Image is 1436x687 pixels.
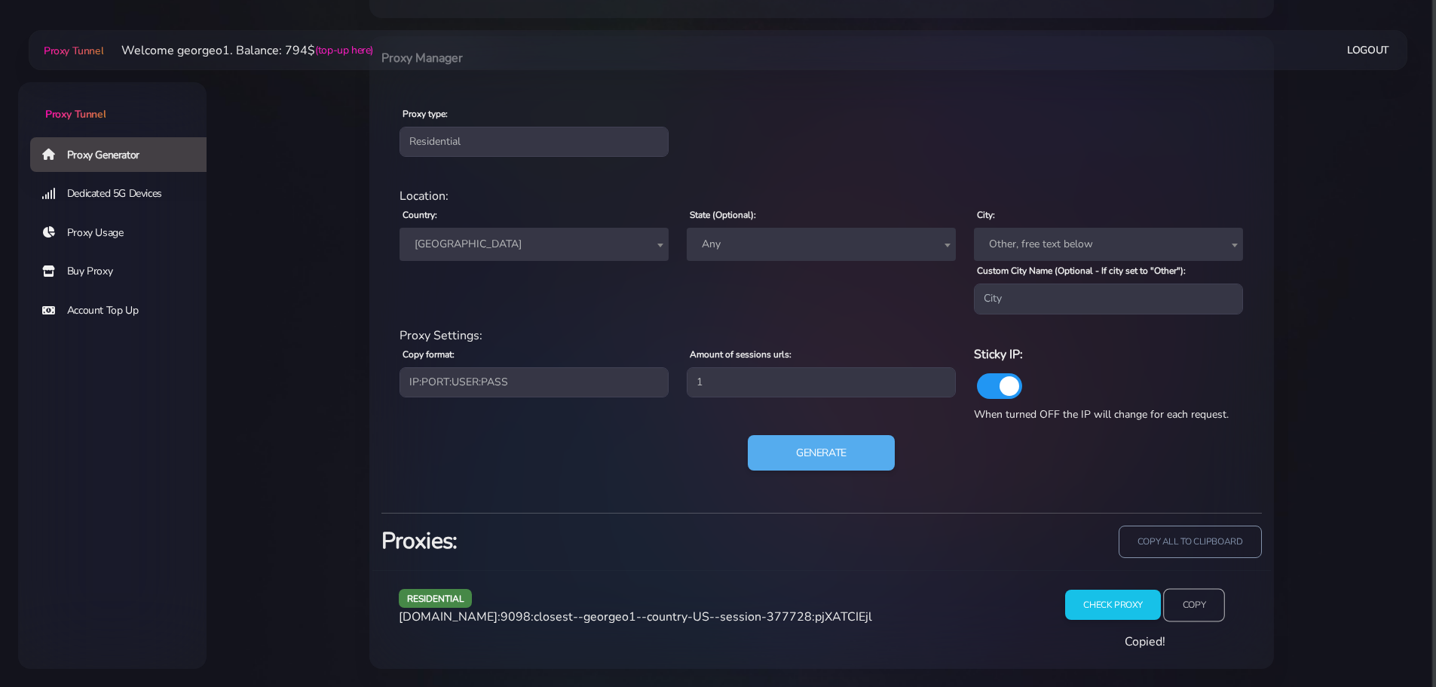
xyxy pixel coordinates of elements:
[696,234,947,255] span: Any
[315,42,373,58] a: (top-up here)
[390,327,1253,345] div: Proxy Settings:
[403,348,455,361] label: Copy format:
[690,348,791,361] label: Amount of sessions urls:
[687,228,956,261] span: Any
[45,107,106,121] span: Proxy Tunnel
[977,208,995,222] label: City:
[399,589,473,608] span: residential
[30,216,219,250] a: Proxy Usage
[399,609,872,625] span: [DOMAIN_NAME]:9098:closest--georgeo1--country-US--session-377728:pjXATCIEjl
[390,187,1253,205] div: Location:
[983,234,1234,255] span: Other, free text below
[1347,36,1389,64] a: Logout
[103,41,373,60] li: Welcome georgeo1. Balance: 794$
[30,176,219,211] a: Dedicated 5G Devices
[18,82,207,122] a: Proxy Tunnel
[1125,633,1165,650] span: Copied!
[974,228,1243,261] span: Other, free text below
[409,234,660,255] span: United States of America
[974,284,1243,314] input: City
[403,208,437,222] label: Country:
[1065,590,1161,621] input: Check Proxy
[400,228,669,261] span: United States of America
[974,407,1229,422] span: When turned OFF the IP will change for each request.
[41,38,103,63] a: Proxy Tunnel
[974,345,1243,364] h6: Sticky IP:
[44,44,103,58] span: Proxy Tunnel
[977,264,1186,278] label: Custom City Name (Optional - If city set to "Other"):
[381,526,813,557] h3: Proxies:
[690,208,756,222] label: State (Optional):
[30,293,219,328] a: Account Top Up
[30,254,219,289] a: Buy Proxy
[1119,526,1262,558] input: copy all to clipboard
[1363,614,1417,668] iframe: Webchat Widget
[748,435,895,471] button: Generate
[1163,588,1225,621] input: Copy
[403,107,448,121] label: Proxy type:
[30,137,219,172] a: Proxy Generator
